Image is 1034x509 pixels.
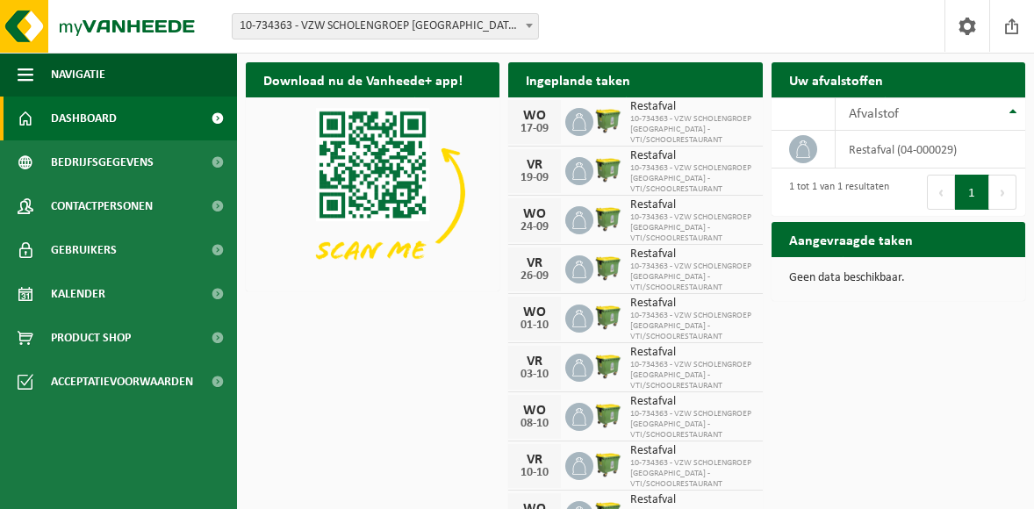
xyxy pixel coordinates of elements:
span: Bedrijfsgegevens [51,140,154,184]
img: WB-1100-HPE-GN-50 [593,204,623,233]
span: 10-734363 - VZW SCHOLENGROEP SINT-MICHIEL - VTI/SCHOOLRESTAURANT - ROESELARE [232,13,539,39]
span: Restafval [630,444,753,458]
h2: Ingeplande taken [508,62,648,97]
div: 19-09 [517,172,552,184]
div: WO [517,404,552,418]
div: WO [517,305,552,319]
h2: Aangevraagde taken [772,222,930,256]
div: VR [517,355,552,369]
td: restafval (04-000029) [836,131,1025,168]
button: 1 [955,175,989,210]
span: Gebruikers [51,228,117,272]
span: 10-734363 - VZW SCHOLENGROEP [GEOGRAPHIC_DATA] - VTI/SCHOOLRESTAURANT [630,212,753,244]
span: Navigatie [51,53,105,97]
div: 24-09 [517,221,552,233]
span: 10-734363 - VZW SCHOLENGROEP [GEOGRAPHIC_DATA] - VTI/SCHOOLRESTAURANT [630,114,753,146]
span: Product Shop [51,316,131,360]
span: Contactpersonen [51,184,153,228]
img: WB-1100-HPE-GN-50 [593,105,623,135]
span: Restafval [630,100,753,114]
span: Restafval [630,346,753,360]
div: WO [517,207,552,221]
img: WB-1100-HPE-GN-50 [593,302,623,332]
span: Restafval [630,198,753,212]
span: Afvalstof [849,107,899,121]
span: Restafval [630,149,753,163]
span: Restafval [630,395,753,409]
div: 17-09 [517,123,552,135]
h2: Download nu de Vanheede+ app! [246,62,480,97]
button: Next [989,175,1016,210]
div: 26-09 [517,270,552,283]
img: WB-1100-HPE-GN-50 [593,400,623,430]
img: WB-1100-HPE-GN-50 [593,253,623,283]
span: 10-734363 - VZW SCHOLENGROEP [GEOGRAPHIC_DATA] - VTI/SCHOOLRESTAURANT [630,262,753,293]
h2: Uw afvalstoffen [772,62,901,97]
span: Restafval [630,297,753,311]
div: 1 tot 1 van 1 resultaten [780,173,889,211]
span: Dashboard [51,97,117,140]
img: Download de VHEPlus App [246,97,499,288]
span: 10-734363 - VZW SCHOLENGROEP [GEOGRAPHIC_DATA] - VTI/SCHOOLRESTAURANT [630,311,753,342]
div: 01-10 [517,319,552,332]
span: Restafval [630,493,753,507]
span: Acceptatievoorwaarden [51,360,193,404]
span: 10-734363 - VZW SCHOLENGROEP [GEOGRAPHIC_DATA] - VTI/SCHOOLRESTAURANT [630,360,753,391]
div: VR [517,158,552,172]
div: VR [517,256,552,270]
div: 10-10 [517,467,552,479]
span: Restafval [630,247,753,262]
div: 08-10 [517,418,552,430]
button: Previous [927,175,955,210]
div: WO [517,109,552,123]
span: 10-734363 - VZW SCHOLENGROEP [GEOGRAPHIC_DATA] - VTI/SCHOOLRESTAURANT [630,163,753,195]
img: WB-1100-HPE-GN-50 [593,154,623,184]
span: 10-734363 - VZW SCHOLENGROEP [GEOGRAPHIC_DATA] - VTI/SCHOOLRESTAURANT [630,458,753,490]
span: 10-734363 - VZW SCHOLENGROEP SINT-MICHIEL - VTI/SCHOOLRESTAURANT - ROESELARE [233,14,538,39]
img: WB-1100-HPE-GN-50 [593,351,623,381]
p: Geen data beschikbaar. [789,272,1008,284]
span: Kalender [51,272,105,316]
div: 03-10 [517,369,552,381]
span: 10-734363 - VZW SCHOLENGROEP [GEOGRAPHIC_DATA] - VTI/SCHOOLRESTAURANT [630,409,753,441]
img: WB-1100-HPE-GN-50 [593,449,623,479]
div: VR [517,453,552,467]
